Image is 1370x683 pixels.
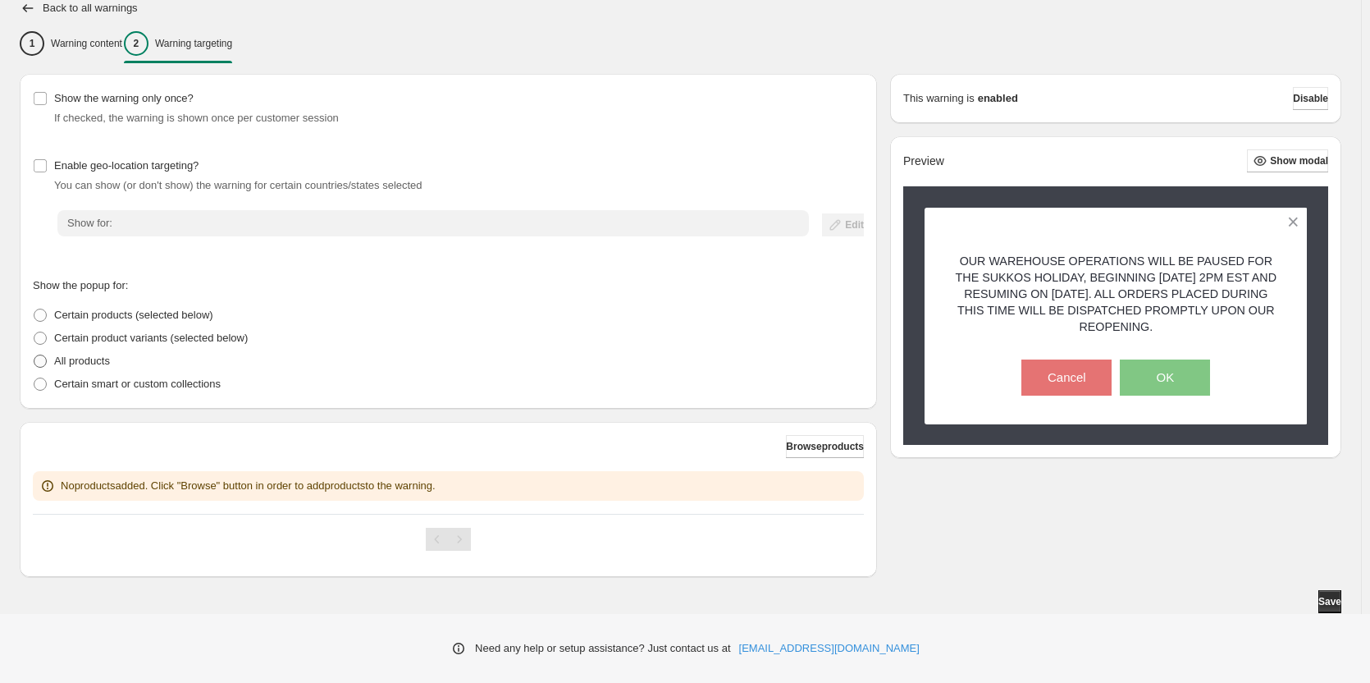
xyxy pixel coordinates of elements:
[20,26,122,61] button: 1Warning content
[43,2,138,15] h2: Back to all warnings
[1293,92,1328,105] span: Disable
[1318,590,1341,613] button: Save
[67,217,112,229] span: Show for:
[124,26,232,61] button: 2Warning targeting
[978,90,1018,107] strong: enabled
[54,179,422,191] span: You can show (or don't show) the warning for certain countries/states selected
[1120,360,1210,396] button: OK
[61,478,436,494] p: No products added. Click "Browse" button in order to add products to the warning.
[739,640,920,657] a: [EMAIL_ADDRESS][DOMAIN_NAME]
[786,435,864,458] button: Browseproducts
[20,31,44,56] div: 1
[953,253,1279,335] p: OUR WAREHOUSE OPERATIONS WILL BE PAUSED FOR THE SUKKOS HOLIDAY, BEGINNING [DATE] 2PM EST AND RESU...
[54,309,213,321] span: Certain products (selected below)
[903,90,975,107] p: This warning is
[426,528,471,551] nav: Pagination
[1270,154,1328,167] span: Show modal
[54,376,221,392] p: Certain smart or custom collections
[54,353,110,369] p: All products
[54,332,248,344] span: Certain product variants (selected below)
[1293,87,1328,110] button: Disable
[1247,149,1328,172] button: Show modal
[54,112,339,124] span: If checked, the warning is shown once per customer session
[155,37,232,50] p: Warning targeting
[903,154,944,168] h2: Preview
[786,440,864,453] span: Browse products
[51,37,122,50] p: Warning content
[1318,595,1341,608] span: Save
[54,159,199,172] span: Enable geo-location targeting?
[1021,360,1112,396] button: Cancel
[33,279,128,291] span: Show the popup for:
[124,31,148,56] div: 2
[54,92,194,104] span: Show the warning only once?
